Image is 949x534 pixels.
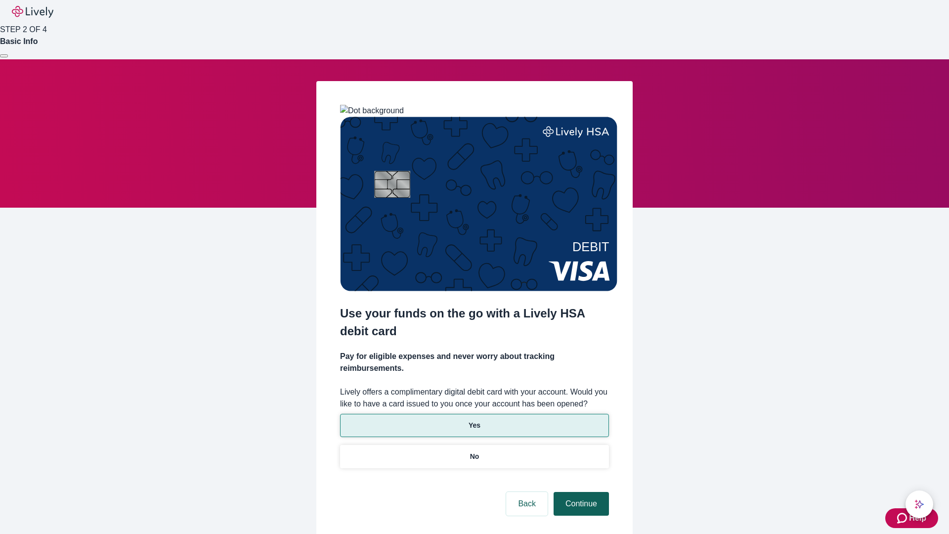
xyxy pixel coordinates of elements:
h2: Use your funds on the go with a Lively HSA debit card [340,305,609,340]
button: Zendesk support iconHelp [885,508,938,528]
img: Dot background [340,105,404,117]
button: Continue [554,492,609,516]
button: Yes [340,414,609,437]
svg: Zendesk support icon [897,512,909,524]
img: Lively [12,6,53,18]
h4: Pay for eligible expenses and never worry about tracking reimbursements. [340,351,609,374]
p: Yes [469,420,480,431]
label: Lively offers a complimentary digital debit card with your account. Would you like to have a card... [340,386,609,410]
button: Back [506,492,548,516]
img: Debit card [340,117,617,291]
svg: Lively AI Assistant [914,499,924,509]
button: No [340,445,609,468]
button: chat [906,490,933,518]
span: Help [909,512,926,524]
p: No [470,451,479,462]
